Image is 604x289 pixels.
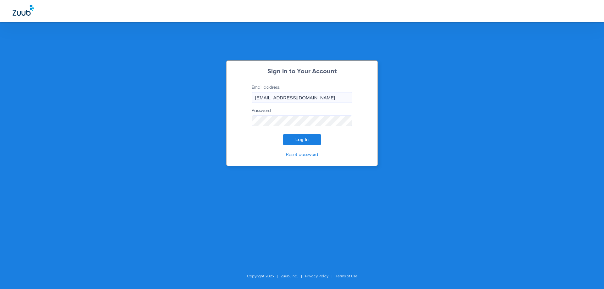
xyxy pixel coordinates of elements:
[252,92,352,103] input: Email address
[247,273,281,280] li: Copyright 2025
[573,259,604,289] iframe: Chat Widget
[252,115,352,126] input: Password
[13,5,34,16] img: Zuub Logo
[252,84,352,103] label: Email address
[336,275,357,278] a: Terms of Use
[295,137,309,142] span: Log In
[283,134,321,145] button: Log In
[286,153,318,157] a: Reset password
[242,69,362,75] h2: Sign In to Your Account
[281,273,305,280] li: Zuub, Inc.
[305,275,328,278] a: Privacy Policy
[252,108,352,126] label: Password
